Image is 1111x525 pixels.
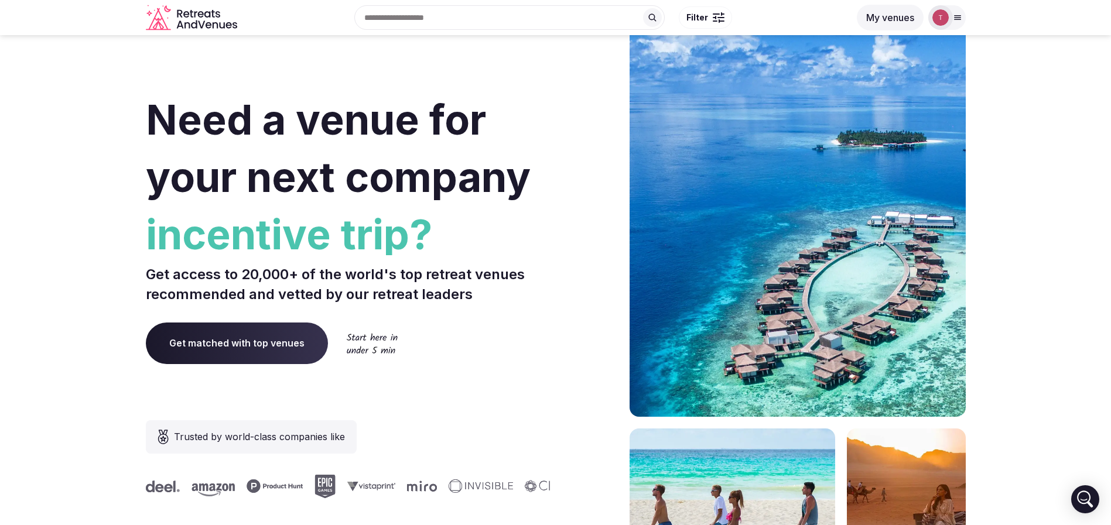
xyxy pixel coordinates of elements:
svg: Deel company logo [145,481,179,492]
button: Filter [679,6,732,29]
span: Filter [686,12,708,23]
span: incentive trip? [146,206,551,263]
button: My venues [857,5,924,30]
a: My venues [857,12,924,23]
img: Start here in under 5 min [347,333,398,354]
p: Get access to 20,000+ of the world's top retreat venues recommended and vetted by our retreat lea... [146,265,551,304]
a: Visit the homepage [146,5,240,31]
a: Get matched with top venues [146,322,328,363]
div: Open Intercom Messenger [1071,485,1099,513]
span: Need a venue for your next company [146,95,531,202]
span: Trusted by world-class companies like [174,430,345,444]
img: Thiago Martins [932,9,949,26]
svg: Miro company logo [406,481,436,492]
svg: Retreats and Venues company logo [146,5,240,31]
svg: Epic Games company logo [313,475,334,498]
svg: Invisible company logo [447,479,512,493]
svg: Vistaprint company logo [346,481,394,491]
